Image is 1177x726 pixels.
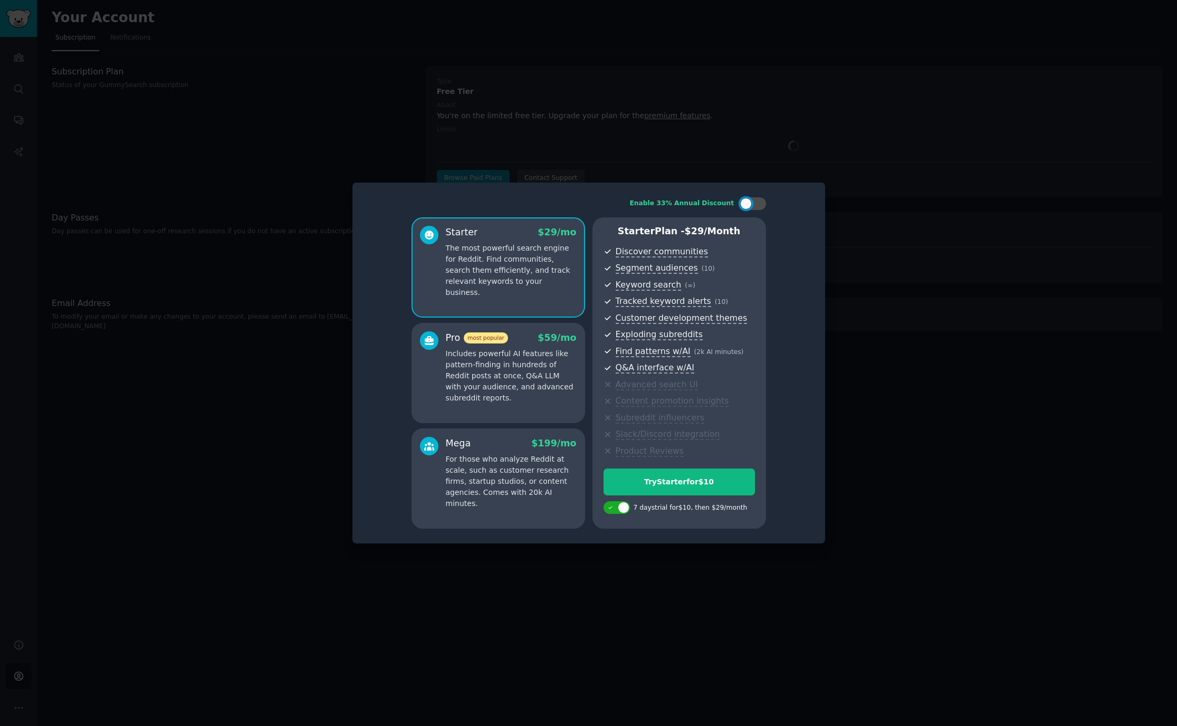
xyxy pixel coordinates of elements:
span: Q&A interface w/AI [616,362,694,374]
p: Starter Plan - [604,225,755,238]
span: $ 29 /month [685,226,741,236]
p: For those who analyze Reddit at scale, such as customer research firms, startup studios, or conte... [446,454,577,509]
span: Find patterns w/AI [616,346,691,357]
span: Customer development themes [616,313,748,324]
div: Starter [446,226,478,239]
span: Tracked keyword alerts [616,296,711,307]
span: Keyword search [616,280,682,291]
div: Try Starter for $10 [604,476,754,488]
span: most popular [464,332,508,343]
span: $ 59 /mo [538,332,576,343]
button: TryStarterfor$10 [604,469,755,495]
span: Slack/Discord integration [616,429,720,440]
span: Advanced search UI [616,379,698,390]
span: Product Reviews [616,446,684,457]
span: $ 29 /mo [538,227,576,237]
span: $ 199 /mo [531,438,576,448]
span: ( 10 ) [715,298,728,305]
span: Discover communities [616,246,708,257]
p: The most powerful search engine for Reddit. Find communities, search them efficiently, and track ... [446,243,577,298]
p: Includes powerful AI features like pattern-finding in hundreds of Reddit posts at once, Q&A LLM w... [446,348,577,404]
div: Pro [446,331,508,345]
span: Subreddit influencers [616,413,704,424]
div: Enable 33% Annual Discount [630,199,734,208]
div: Mega [446,437,471,450]
span: ( 10 ) [702,265,715,272]
span: Segment audiences [616,263,698,274]
span: ( 2k AI minutes ) [694,348,744,356]
div: 7 days trial for $10 , then $ 29 /month [634,503,748,513]
span: Content promotion insights [616,396,729,407]
span: ( ∞ ) [685,282,695,289]
span: Exploding subreddits [616,329,703,340]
